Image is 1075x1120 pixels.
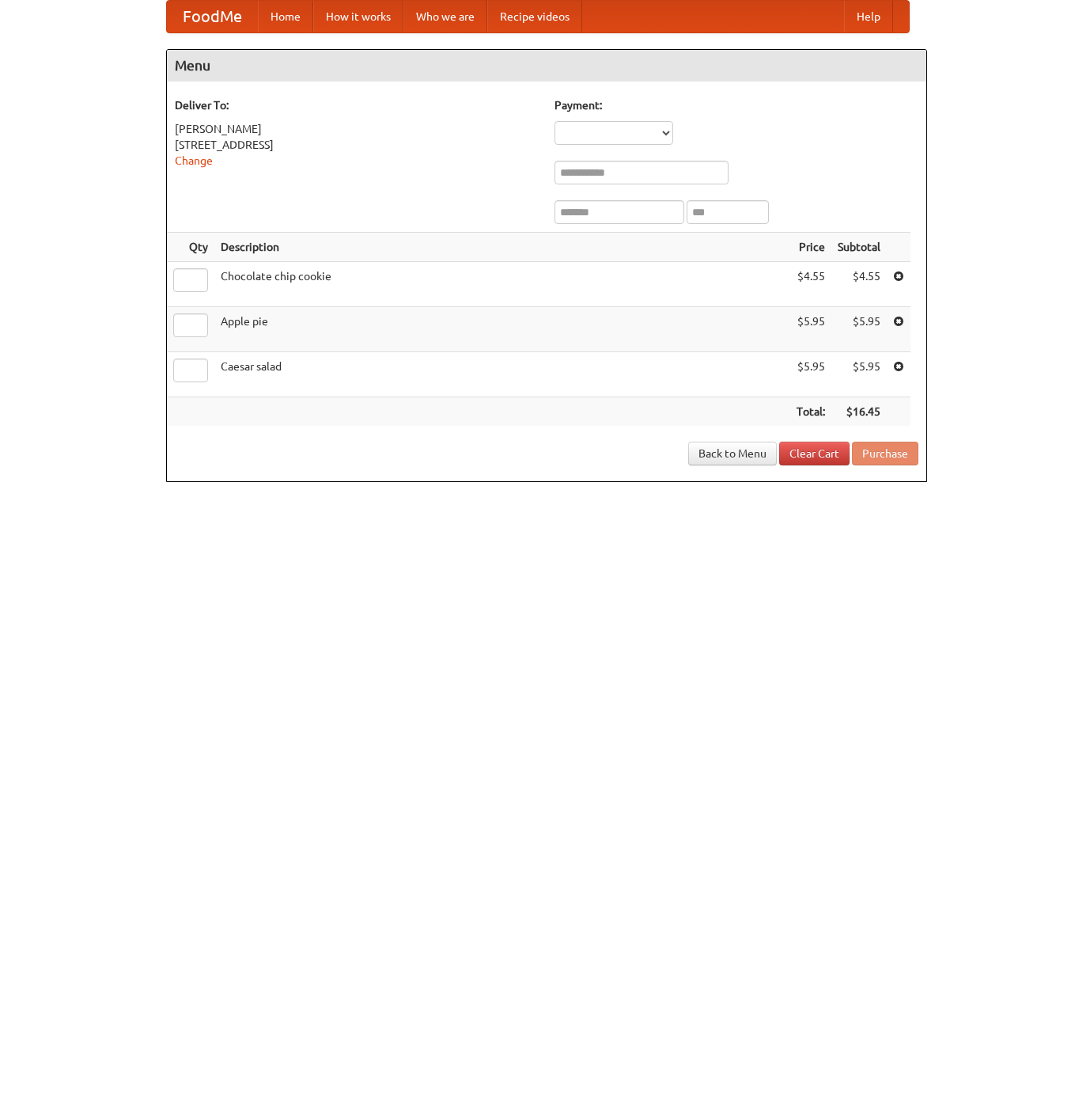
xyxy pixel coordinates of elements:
[779,442,850,465] a: Clear Cart
[831,233,887,262] th: Subtotal
[790,262,831,307] td: $4.55
[831,352,887,397] td: $5.95
[688,442,777,465] a: Back to Menu
[487,1,582,32] a: Recipe videos
[790,397,831,427] th: Total:
[831,307,887,352] td: $5.95
[831,397,887,427] th: $16.45
[258,1,313,32] a: Home
[313,1,403,32] a: How it works
[214,262,790,307] td: Chocolate chip cookie
[214,352,790,397] td: Caesar salad
[852,442,918,465] button: Purchase
[175,154,213,167] a: Change
[175,121,539,137] div: [PERSON_NAME]
[790,307,831,352] td: $5.95
[167,1,258,32] a: FoodMe
[214,307,790,352] td: Apple pie
[844,1,893,32] a: Help
[167,233,214,262] th: Qty
[790,352,831,397] td: $5.95
[790,233,831,262] th: Price
[555,97,918,113] h5: Payment:
[167,50,926,82] h4: Menu
[831,262,887,307] td: $4.55
[403,1,487,32] a: Who we are
[214,233,790,262] th: Description
[175,97,539,113] h5: Deliver To:
[175,137,539,153] div: [STREET_ADDRESS]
